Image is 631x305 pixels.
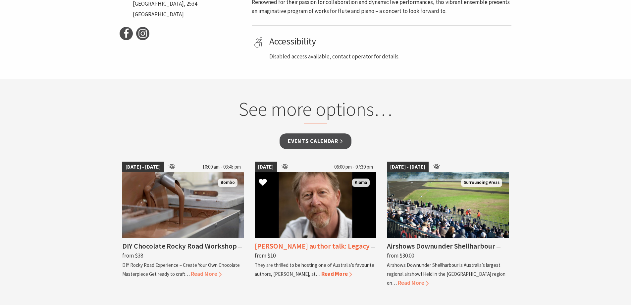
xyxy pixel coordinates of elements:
h4: Airshows Downunder Shellharbour [387,241,495,251]
img: Chocolate Production. The Treat Factory [122,172,244,238]
h4: Accessibility [269,36,509,47]
a: Events Calendar [280,133,351,149]
span: Read More [321,270,352,277]
p: Disabled access available, contact operator for details. [269,52,509,61]
span: Surrounding Areas [461,179,502,187]
span: [DATE] - [DATE] [387,162,429,172]
a: [DATE] 06:00 pm - 07:30 pm Man wearing a beige shirt, with short dark blonde hair and a beard Kia... [255,162,377,288]
span: [DATE] [255,162,277,172]
span: [DATE] - [DATE] [122,162,164,172]
span: Kiama [352,179,370,187]
a: [DATE] - [DATE] Grandstand crowd enjoying the close view of the display and mountains Surrounding... [387,162,509,288]
span: Bombo [218,179,237,187]
span: 06:00 pm - 07:30 pm [331,162,376,172]
p: Airshows Downunder Shellharbour is Australia’s largest regional airshow! Held in the [GEOGRAPHIC_... [387,262,505,286]
span: Read More [191,270,222,277]
p: They are thrilled to be hosting one of Australia’s favourite authors, [PERSON_NAME], at… [255,262,374,277]
button: Click to Favourite Chris Hammer author talk: Legacy [252,172,274,194]
h2: See more options… [189,98,442,123]
p: DIY Rocky Road Experience – Create Your Own Chocolate Masterpiece Get ready to craft… [122,262,240,277]
img: Grandstand crowd enjoying the close view of the display and mountains [387,172,509,238]
span: 10:00 am - 03:45 pm [199,162,244,172]
h4: DIY Chocolate Rocky Road Workshop [122,241,237,251]
h4: [PERSON_NAME] author talk: Legacy [255,241,370,251]
a: [DATE] - [DATE] 10:00 am - 03:45 pm Chocolate Production. The Treat Factory Bombo DIY Chocolate R... [122,162,244,288]
li: [GEOGRAPHIC_DATA] [133,10,197,19]
span: Read More [398,279,429,286]
img: Man wearing a beige shirt, with short dark blonde hair and a beard [255,172,377,238]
